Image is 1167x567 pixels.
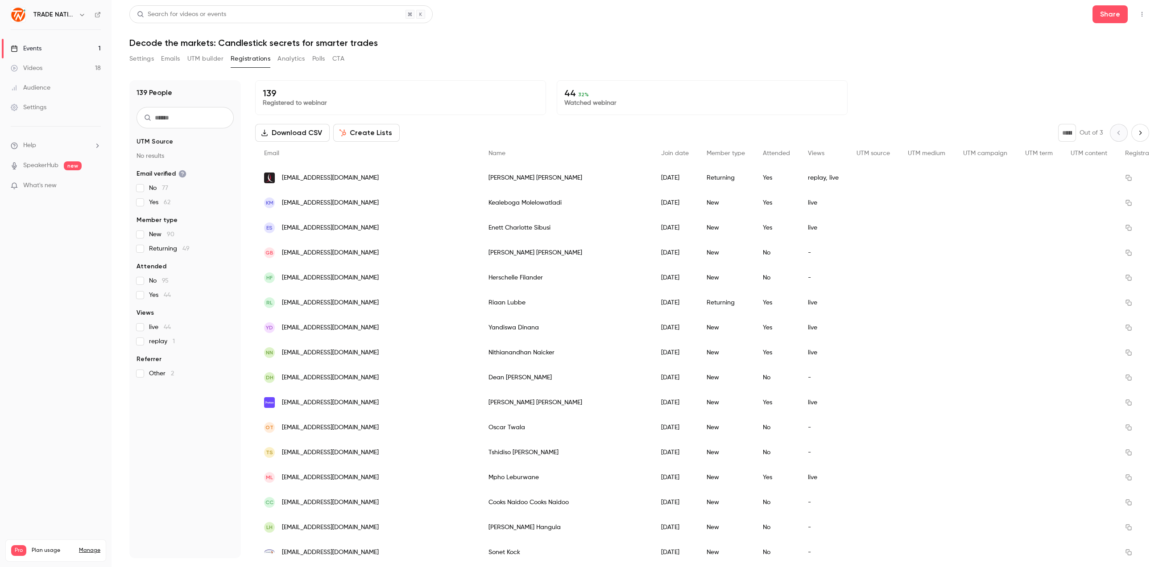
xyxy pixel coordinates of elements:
[652,215,698,240] div: [DATE]
[167,231,174,238] span: 90
[11,44,41,53] div: Events
[1125,150,1166,156] span: Registrant link
[282,273,379,283] span: [EMAIL_ADDRESS][DOMAIN_NAME]
[698,215,754,240] div: New
[799,315,848,340] div: live
[578,91,589,98] span: 32 %
[698,490,754,515] div: New
[652,465,698,490] div: [DATE]
[480,540,652,565] div: Sonet Kock
[488,150,505,156] span: Name
[282,498,379,507] span: [EMAIL_ADDRESS][DOMAIN_NAME]
[652,515,698,540] div: [DATE]
[282,423,379,432] span: [EMAIL_ADDRESS][DOMAIN_NAME]
[231,52,270,66] button: Registrations
[79,547,100,554] a: Manage
[652,290,698,315] div: [DATE]
[698,265,754,290] div: New
[698,165,754,190] div: Returning
[282,523,379,532] span: [EMAIL_ADDRESS][DOMAIN_NAME]
[282,298,379,308] span: [EMAIL_ADDRESS][DOMAIN_NAME]
[652,415,698,440] div: [DATE]
[137,152,234,160] p: No results
[652,240,698,265] div: [DATE]
[263,99,538,107] p: Registered to webinar
[11,64,42,73] div: Videos
[162,185,168,191] span: 77
[266,324,273,332] span: YD
[266,299,273,307] span: RL
[266,448,273,456] span: Ts
[652,165,698,190] div: [DATE]
[265,423,273,431] span: OT
[264,150,279,156] span: Email
[255,124,330,142] button: Download CSV
[266,199,273,207] span: KM
[763,150,790,156] span: Attended
[23,161,58,170] a: SpeakerHub
[754,415,799,440] div: No
[277,52,305,66] button: Analytics
[480,490,652,515] div: Cooks Naidoo Cooks Naidoo
[161,52,180,66] button: Emails
[698,365,754,390] div: New
[963,150,1007,156] span: UTM campaign
[908,150,945,156] span: UTM medium
[652,190,698,215] div: [DATE]
[137,216,178,225] span: Member type
[282,448,379,457] span: [EMAIL_ADDRESS][DOMAIN_NAME]
[266,274,273,282] span: HF
[799,515,848,540] div: -
[707,150,745,156] span: Member type
[264,397,275,408] img: proton.me
[564,88,840,99] p: 44
[333,124,400,142] button: Create Lists
[799,365,848,390] div: -
[137,355,161,364] span: Referrer
[282,373,379,382] span: [EMAIL_ADDRESS][DOMAIN_NAME]
[652,440,698,465] div: [DATE]
[266,523,273,531] span: LH
[162,278,169,284] span: 95
[480,465,652,490] div: Mpho Leburwane
[754,315,799,340] div: Yes
[754,540,799,565] div: No
[652,340,698,365] div: [DATE]
[264,173,275,183] img: blackstonefutures.co.za
[698,465,754,490] div: New
[282,548,379,557] span: [EMAIL_ADDRESS][DOMAIN_NAME]
[480,215,652,240] div: Enett Charlotte Sibusi
[1071,150,1107,156] span: UTM content
[1131,124,1149,142] button: Next page
[266,349,273,357] span: NN
[149,244,190,253] span: Returning
[282,398,379,407] span: [EMAIL_ADDRESS][DOMAIN_NAME]
[754,465,799,490] div: Yes
[754,290,799,315] div: Yes
[282,248,379,258] span: [EMAIL_ADDRESS][DOMAIN_NAME]
[282,173,379,183] span: [EMAIL_ADDRESS][DOMAIN_NAME]
[754,515,799,540] div: No
[799,540,848,565] div: -
[799,340,848,365] div: live
[698,440,754,465] div: New
[137,87,172,98] h1: 139 People
[480,315,652,340] div: Yandiswa Dinana
[480,440,652,465] div: Tshidiso [PERSON_NAME]
[754,165,799,190] div: Yes
[1093,5,1128,23] button: Share
[754,340,799,365] div: Yes
[652,390,698,415] div: [DATE]
[149,323,171,332] span: live
[266,224,273,232] span: ES
[754,190,799,215] div: Yes
[90,182,101,190] iframe: Noticeable Trigger
[264,547,275,558] img: premap.co.za
[137,137,173,146] span: UTM Source
[698,515,754,540] div: New
[32,547,74,554] span: Plan usage
[480,340,652,365] div: Nithianandhan Naicker
[799,490,848,515] div: -
[698,315,754,340] div: New
[282,198,379,208] span: [EMAIL_ADDRESS][DOMAIN_NAME]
